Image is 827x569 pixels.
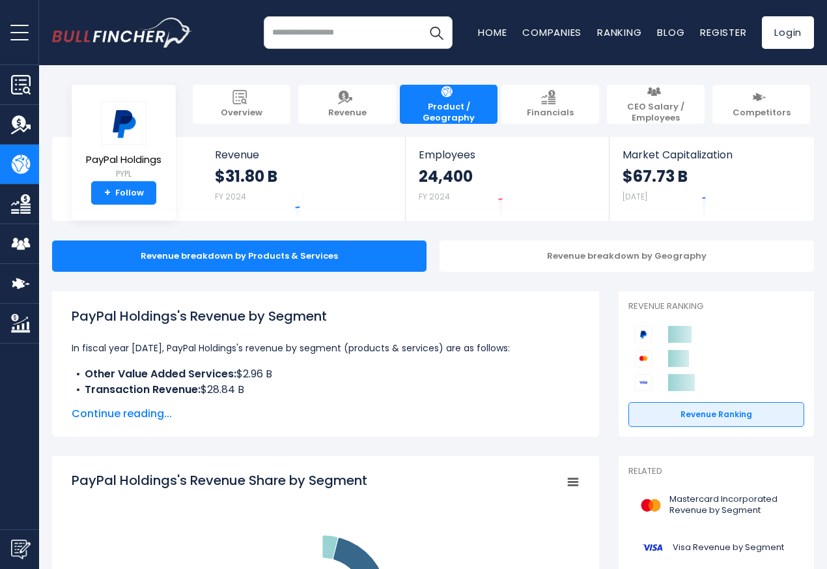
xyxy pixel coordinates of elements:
[636,533,669,562] img: V logo
[72,366,580,382] li: $2.96 B
[733,108,791,119] span: Competitors
[610,137,813,221] a: Market Capitalization $67.73 B [DATE]
[86,168,161,180] small: PYPL
[419,149,595,161] span: Employees
[501,85,599,124] a: Financials
[635,326,652,343] img: PayPal Holdings competitors logo
[628,301,804,312] p: Revenue Ranking
[657,25,684,39] a: Blog
[52,18,192,48] a: Go to homepage
[628,402,804,427] a: Revenue Ranking
[298,85,396,124] a: Revenue
[72,382,580,398] li: $28.84 B
[419,191,450,202] small: FY 2024
[712,85,810,124] a: Competitors
[762,16,814,49] a: Login
[202,137,406,221] a: Revenue $31.80 B FY 2024
[85,382,201,397] b: Transaction Revenue:
[628,466,804,477] p: Related
[623,149,800,161] span: Market Capitalization
[193,85,290,124] a: Overview
[420,16,453,49] button: Search
[669,494,796,516] span: Mastercard Incorporated Revenue by Segment
[635,350,652,367] img: Mastercard Incorporated competitors logo
[406,102,491,124] span: Product / Geography
[623,166,688,186] strong: $67.73 B
[221,108,262,119] span: Overview
[328,108,367,119] span: Revenue
[52,241,427,272] div: Revenue breakdown by Products & Services
[522,25,582,39] a: Companies
[628,488,804,523] a: Mastercard Incorporated Revenue by Segment
[478,25,507,39] a: Home
[597,25,641,39] a: Ranking
[419,166,473,186] strong: 24,400
[215,149,393,161] span: Revenue
[52,18,192,48] img: bullfincher logo
[72,471,367,489] tspan: PayPal Holdings's Revenue Share by Segment
[406,137,608,221] a: Employees 24,400 FY 2024
[72,340,580,356] p: In fiscal year [DATE], PayPal Holdings's revenue by segment (products & services) are as follows:
[104,187,111,199] strong: +
[635,374,652,391] img: Visa competitors logo
[215,166,277,186] strong: $31.80 B
[85,366,236,381] b: Other Value Added Services:
[215,191,246,202] small: FY 2024
[673,542,784,553] span: Visa Revenue by Segment
[86,154,161,166] span: PayPal Holdings
[400,85,498,124] a: Product / Geography
[623,191,647,202] small: [DATE]
[607,85,705,124] a: CEO Salary / Employees
[440,241,814,272] div: Revenue breakdown by Geography
[527,108,574,119] span: Financials
[91,181,156,205] a: +Follow
[72,406,580,422] span: Continue reading...
[85,100,162,182] a: PayPal Holdings PYPL
[72,306,580,326] h1: PayPal Holdings's Revenue by Segment
[628,530,804,566] a: Visa Revenue by Segment
[613,102,698,124] span: CEO Salary / Employees
[700,25,746,39] a: Register
[636,491,666,520] img: MA logo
